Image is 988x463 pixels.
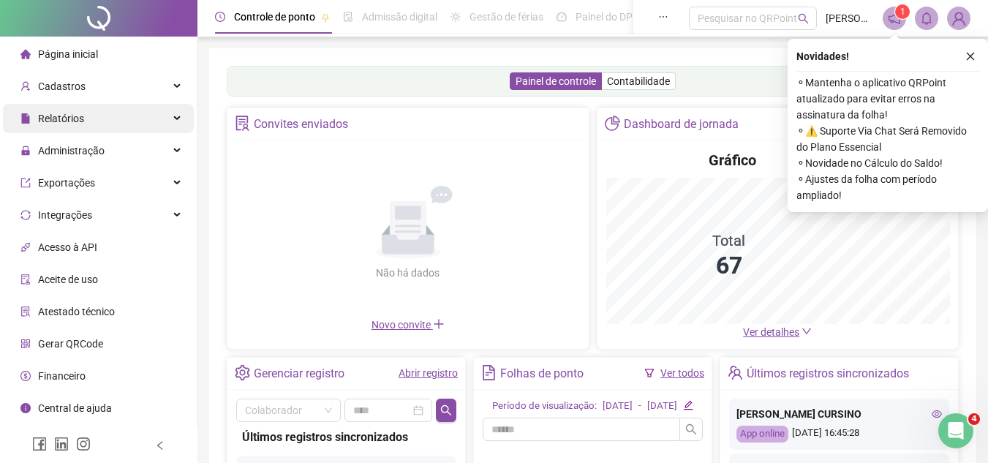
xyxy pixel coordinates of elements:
[709,150,756,170] h4: Gráfico
[605,116,620,131] span: pie-chart
[254,112,348,137] div: Convites enviados
[796,155,979,171] span: ⚬ Novidade no Cálculo do Saldo!
[440,404,452,416] span: search
[743,326,799,338] span: Ver detalhes
[20,113,31,124] span: file
[20,403,31,413] span: info-circle
[624,112,739,137] div: Dashboard de jornada
[968,413,980,425] span: 4
[658,12,668,22] span: ellipsis
[321,13,330,22] span: pushpin
[38,177,95,189] span: Exportações
[20,178,31,188] span: export
[607,75,670,87] span: Contabilidade
[20,306,31,317] span: solution
[38,338,103,350] span: Gerar QRCode
[32,437,47,451] span: facebook
[638,399,641,414] div: -
[433,318,445,330] span: plus
[736,426,788,443] div: App online
[20,146,31,156] span: lock
[683,400,693,410] span: edit
[481,365,497,380] span: file-text
[38,274,98,285] span: Aceite de uso
[343,12,353,22] span: file-done
[20,371,31,381] span: dollar
[798,13,809,24] span: search
[576,11,633,23] span: Painel do DP
[895,4,910,19] sup: 1
[948,7,970,29] img: 81567
[728,365,743,380] span: team
[235,116,250,131] span: solution
[38,306,115,317] span: Atestado técnico
[900,7,905,17] span: 1
[492,399,597,414] div: Período de visualização:
[644,368,655,378] span: filter
[54,437,69,451] span: linkedin
[362,11,437,23] span: Admissão digital
[888,12,901,25] span: notification
[743,326,812,338] a: Ver detalhes down
[38,145,105,157] span: Administração
[341,265,475,281] div: Não há dados
[235,365,250,380] span: setting
[38,402,112,414] span: Central de ajuda
[736,406,942,422] div: [PERSON_NAME] CURSINO
[736,426,942,443] div: [DATE] 16:45:28
[20,242,31,252] span: api
[38,113,84,124] span: Relatórios
[516,75,596,87] span: Painel de controle
[20,274,31,285] span: audit
[38,48,98,60] span: Página inicial
[802,326,812,336] span: down
[372,319,445,331] span: Novo convite
[38,80,86,92] span: Cadastros
[254,361,344,386] div: Gerenciar registro
[796,75,979,123] span: ⚬ Mantenha o aplicativo QRPoint atualizado para evitar erros na assinatura da folha!
[557,12,567,22] span: dashboard
[603,399,633,414] div: [DATE]
[20,49,31,59] span: home
[242,428,450,446] div: Últimos registros sincronizados
[399,367,458,379] a: Abrir registro
[20,339,31,349] span: qrcode
[660,367,704,379] a: Ver todos
[38,209,92,221] span: Integrações
[685,424,697,435] span: search
[215,12,225,22] span: clock-circle
[470,11,543,23] span: Gestão de férias
[155,440,165,451] span: left
[796,48,849,64] span: Novidades !
[647,399,677,414] div: [DATE]
[450,12,461,22] span: sun
[920,12,933,25] span: bell
[20,81,31,91] span: user-add
[796,171,979,203] span: ⚬ Ajustes da folha com período ampliado!
[826,10,874,26] span: [PERSON_NAME]
[747,361,909,386] div: Últimos registros sincronizados
[38,241,97,253] span: Acesso à API
[76,437,91,451] span: instagram
[234,11,315,23] span: Controle de ponto
[965,51,976,61] span: close
[796,123,979,155] span: ⚬ ⚠️ Suporte Via Chat Será Removido do Plano Essencial
[500,361,584,386] div: Folhas de ponto
[938,413,973,448] iframe: Intercom live chat
[20,210,31,220] span: sync
[932,409,942,419] span: eye
[38,370,86,382] span: Financeiro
